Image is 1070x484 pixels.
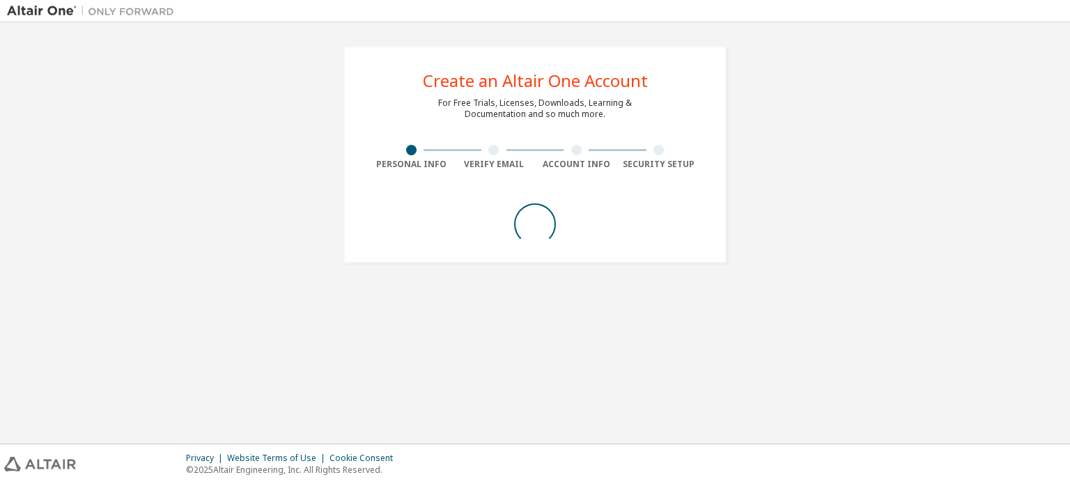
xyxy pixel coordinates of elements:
[186,464,401,476] p: © 2025 Altair Engineering, Inc. All Rights Reserved.
[329,453,401,464] div: Cookie Consent
[4,457,76,471] img: altair_logo.svg
[535,159,618,170] div: Account Info
[453,159,536,170] div: Verify Email
[618,159,701,170] div: Security Setup
[186,453,227,464] div: Privacy
[370,159,453,170] div: Personal Info
[423,72,648,89] div: Create an Altair One Account
[438,97,632,120] div: For Free Trials, Licenses, Downloads, Learning & Documentation and so much more.
[7,4,181,18] img: Altair One
[227,453,329,464] div: Website Terms of Use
